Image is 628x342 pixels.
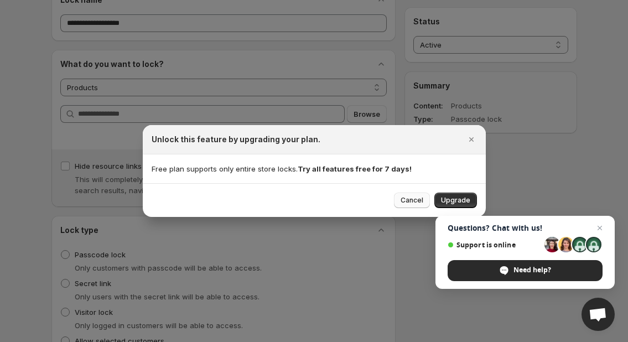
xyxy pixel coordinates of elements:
p: Free plan supports only entire store locks. [152,163,477,174]
strong: Try all features free for 7 days! [298,164,412,173]
span: Questions? Chat with us! [448,224,603,232]
span: Upgrade [441,196,470,205]
span: Need help? [448,260,603,281]
button: Upgrade [434,193,477,208]
span: Need help? [513,265,551,275]
button: Close [464,132,479,147]
a: Open chat [582,298,615,331]
button: Cancel [394,193,430,208]
span: Cancel [401,196,423,205]
span: Support is online [448,241,541,249]
h2: Unlock this feature by upgrading your plan. [152,134,320,145]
